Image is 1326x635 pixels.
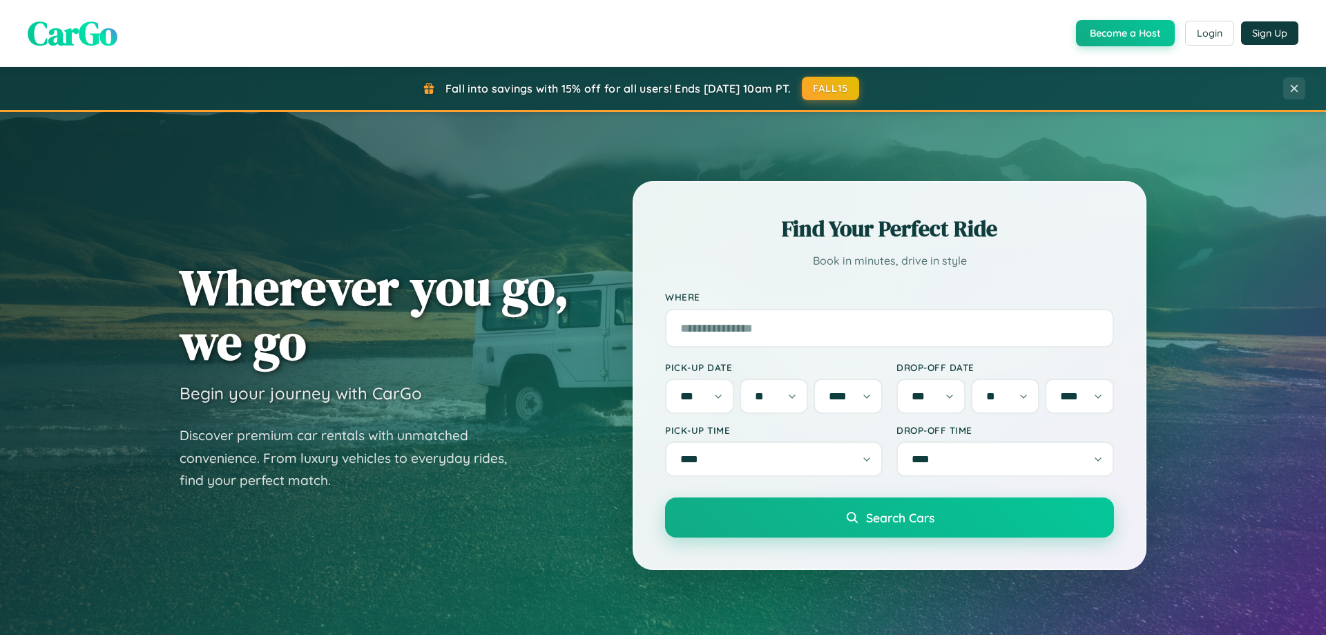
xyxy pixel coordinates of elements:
p: Book in minutes, drive in style [665,251,1114,271]
h2: Find Your Perfect Ride [665,214,1114,244]
span: Search Cars [866,510,934,525]
button: Become a Host [1076,20,1175,46]
p: Discover premium car rentals with unmatched convenience. From luxury vehicles to everyday rides, ... [180,424,525,492]
label: Pick-up Date [665,361,883,373]
h1: Wherever you go, we go [180,260,569,369]
h3: Begin your journey with CarGo [180,383,422,404]
button: Login [1185,21,1234,46]
button: FALL15 [802,77,860,100]
label: Drop-off Date [896,361,1114,373]
label: Pick-up Time [665,424,883,436]
label: Drop-off Time [896,424,1114,436]
span: CarGo [28,10,117,56]
label: Where [665,292,1114,303]
span: Fall into savings with 15% off for all users! Ends [DATE] 10am PT. [445,82,791,95]
button: Search Cars [665,497,1114,538]
button: Sign Up [1241,21,1298,45]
